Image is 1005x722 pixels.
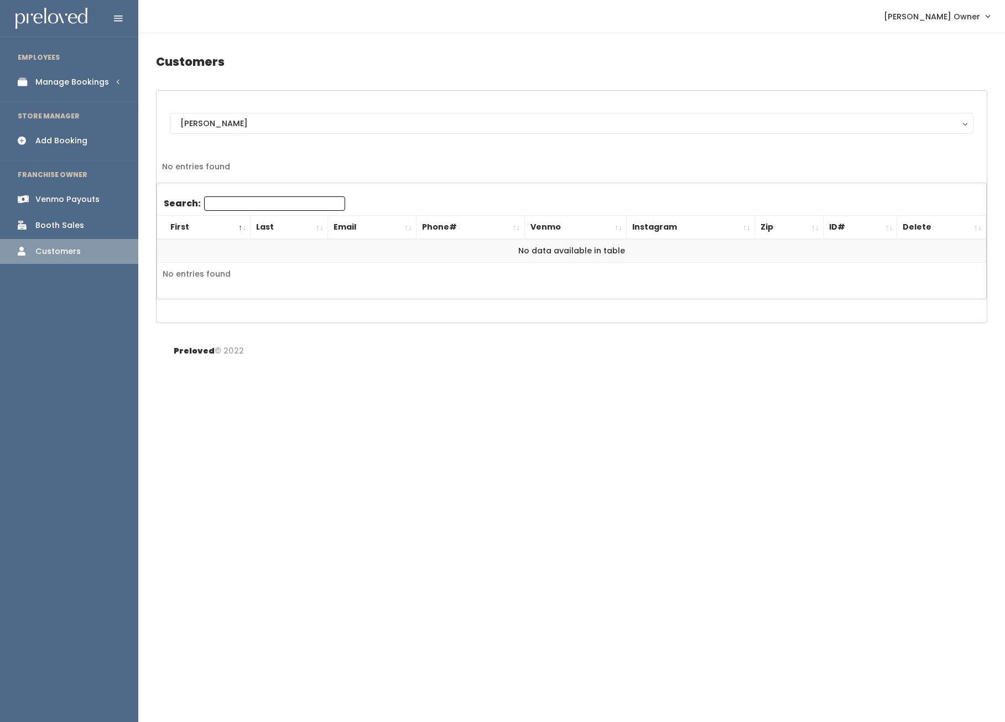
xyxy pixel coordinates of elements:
th: Instagram: activate to sort column ascending [627,216,755,240]
th: ID#: activate to sort column ascending [823,216,897,240]
div: Booth Sales [35,220,84,231]
td: No data available in table [157,239,986,263]
button: [PERSON_NAME] [170,113,973,134]
th: Delete: activate to sort column ascending [897,216,986,240]
th: First: activate to sort column descending [157,216,251,240]
div: Add Booking [35,135,87,147]
th: Email: activate to sort column ascending [327,216,416,240]
div: [PERSON_NAME] [180,117,963,129]
div: Venmo Payouts [35,194,100,205]
img: preloved logo [15,8,87,29]
span: [PERSON_NAME] Owner [884,11,980,23]
th: Zip: activate to sort column ascending [755,216,824,240]
div: No entries found [162,161,981,173]
th: Last: activate to sort column ascending [251,216,328,240]
h4: Customers [156,46,987,77]
div: © 2022 [174,336,244,357]
a: [PERSON_NAME] Owner [873,4,1001,28]
div: Customers [35,246,81,257]
th: Venmo: activate to sort column ascending [524,216,626,240]
th: Phone#: activate to sort column ascending [416,216,524,240]
div: Manage Bookings [35,76,109,88]
span: Preloved [174,345,215,356]
input: Search: [204,196,345,211]
label: Search: [164,196,345,211]
div: No entries found [163,268,981,280]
